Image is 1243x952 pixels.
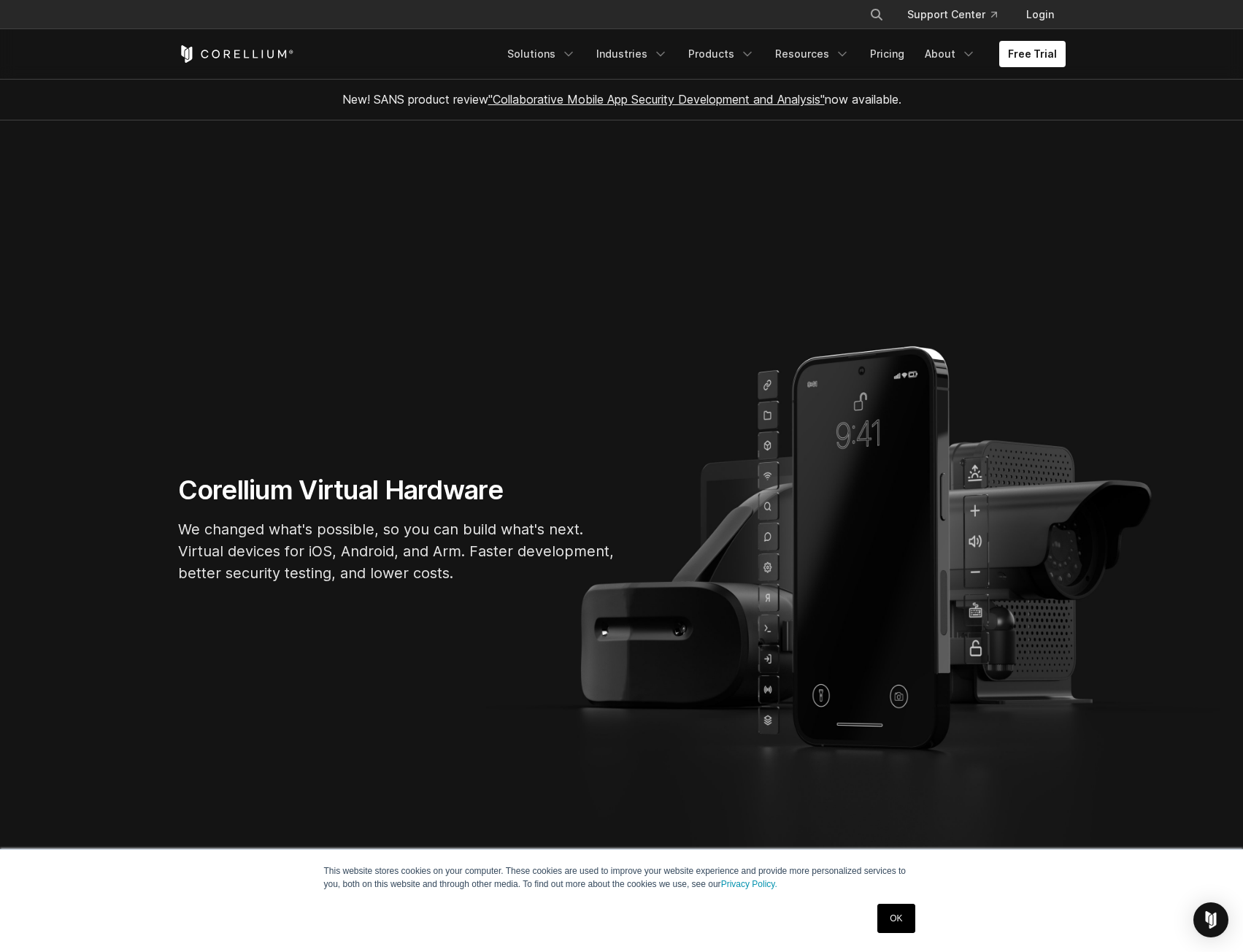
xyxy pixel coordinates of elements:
[178,474,616,507] h1: Corellium Virtual Hardware
[588,41,677,67] a: Industries
[680,41,763,67] a: Products
[499,41,1066,67] div: Navigation Menu
[916,41,985,67] a: About
[1193,902,1228,937] div: Open Intercom Messenger
[499,41,585,67] a: Solutions
[877,904,915,933] a: OK
[324,864,920,891] p: This website stores cookies on your computer. These cookies are used to improve your website expe...
[766,41,858,67] a: Resources
[178,45,294,63] a: Corellium Home
[342,92,901,107] span: New! SANS product review now available.
[488,92,825,107] a: "Collaborative Mobile App Security Development and Analysis"
[863,1,890,28] button: Search
[999,41,1066,67] a: Free Trial
[178,518,616,584] p: We changed what's possible, so you can build what's next. Virtual devices for iOS, Android, and A...
[852,1,1066,28] div: Navigation Menu
[1015,1,1066,28] a: Login
[721,879,777,889] a: Privacy Policy.
[896,1,1009,28] a: Support Center
[861,41,913,67] a: Pricing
